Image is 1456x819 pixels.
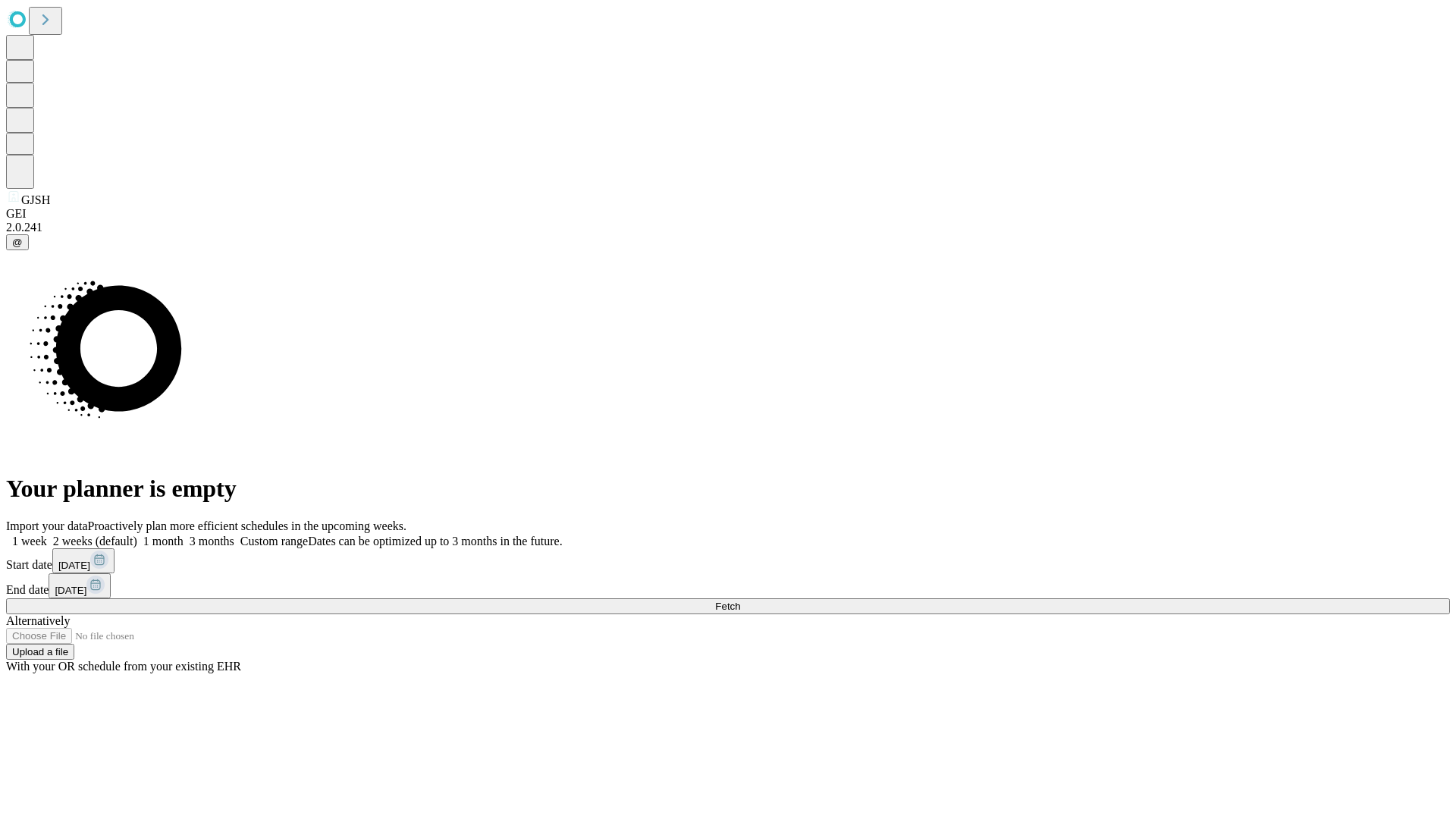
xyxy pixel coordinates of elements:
span: Proactively plan more efficient schedules in the upcoming weeks. [88,519,406,532]
span: [DATE] [55,585,86,596]
button: Upload a file [6,644,74,660]
button: Fetch [6,598,1450,614]
span: Custom range [240,535,308,548]
span: [DATE] [58,560,90,571]
button: [DATE] [49,573,111,598]
div: Start date [6,548,1450,573]
button: @ [6,234,29,250]
span: Alternatively [6,614,70,627]
span: Import your data [6,519,88,532]
span: 1 month [143,535,184,548]
div: End date [6,573,1450,598]
div: GEI [6,207,1450,221]
span: Fetch [715,601,740,612]
span: @ [12,237,23,248]
span: GJSH [21,193,50,206]
h1: Your planner is empty [6,475,1450,503]
span: 2 weeks (default) [53,535,137,548]
span: 3 months [190,535,234,548]
button: [DATE] [52,548,115,573]
span: 1 week [12,535,47,548]
div: 2.0.241 [6,221,1450,234]
span: Dates can be optimized up to 3 months in the future. [308,535,562,548]
span: With your OR schedule from your existing EHR [6,660,241,673]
